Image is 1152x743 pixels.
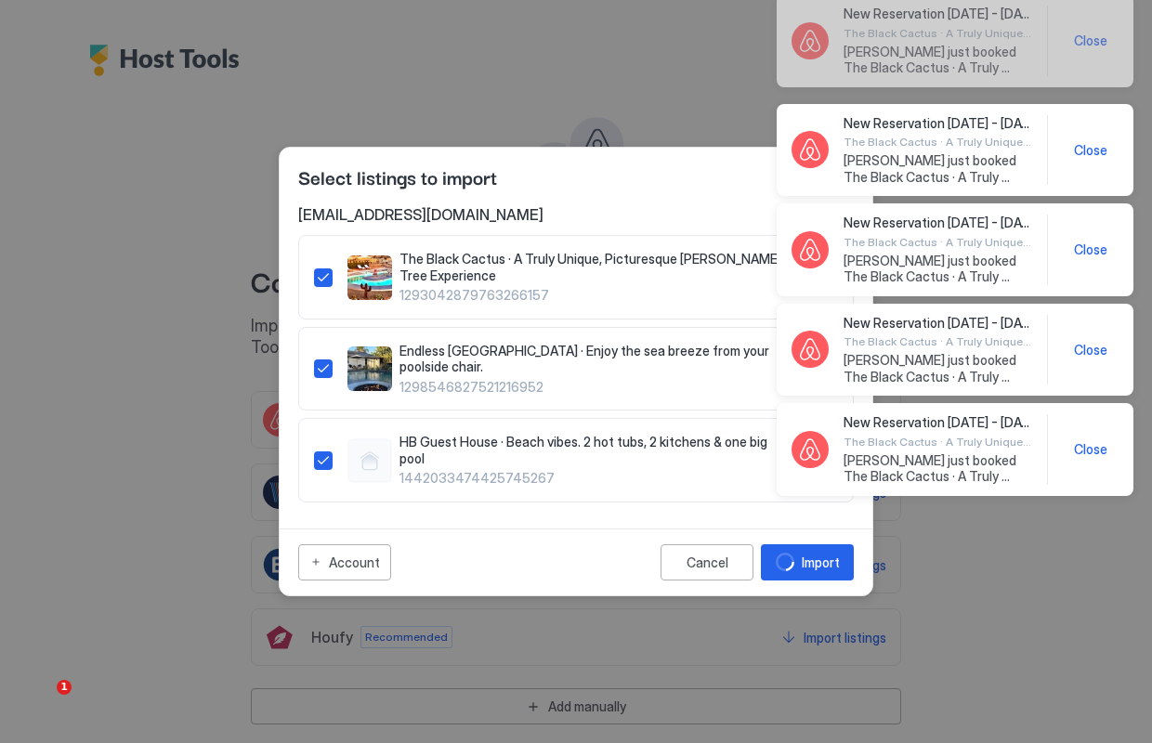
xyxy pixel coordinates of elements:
span: 1442033474425745267 [399,470,784,487]
div: Import [802,553,840,572]
span: [PERSON_NAME] just booked The Black Cactus · A Truly Unique, Picturesque [PERSON_NAME] Tree Exper... [844,253,1032,285]
span: The Black Cactus · A Truly Unique, Picturesque [PERSON_NAME] Tree Experience [844,26,1032,40]
div: loading [776,553,794,571]
span: 1 [57,680,72,695]
div: Airbnb [792,331,829,368]
span: [PERSON_NAME] just booked The Black Cactus · A Truly Unique, Picturesque [PERSON_NAME] Tree Exper... [844,452,1032,485]
span: New Reservation [DATE] - [DATE] [844,215,1032,231]
div: Account [329,553,380,572]
iframe: Intercom live chat [19,680,63,724]
span: Select listings to import [298,163,497,190]
div: 1442033474425745267 [314,434,838,487]
button: loadingImport [761,544,854,580]
div: 1293042879763266157 [314,251,838,304]
span: [PERSON_NAME] just booked The Black Cactus · A Truly Unique, Picturesque [PERSON_NAME] Tree Exper... [844,152,1032,185]
span: Close [1074,342,1107,358]
span: 1293042879763266157 [399,287,784,304]
span: [EMAIL_ADDRESS][DOMAIN_NAME] [298,205,854,224]
span: Endless [GEOGRAPHIC_DATA] · Enjoy the sea breeze from your poolside chair. [399,343,784,375]
span: HB Guest House · Beach vibes. 2 hot tubs, 2 kitchens & one big pool [399,434,784,466]
span: The Black Cactus · A Truly Unique, Picturesque [PERSON_NAME] Tree Experience [844,334,1032,348]
span: [PERSON_NAME] just booked The Black Cactus · A Truly Unique, Picturesque [PERSON_NAME] Tree Exper... [844,352,1032,385]
span: Close [1074,33,1107,49]
span: The Black Cactus · A Truly Unique, Picturesque [PERSON_NAME] Tree Experience [844,435,1032,449]
div: 1298546827521216952 [314,343,838,396]
div: Airbnb [792,131,829,168]
span: New Reservation [DATE] - [DATE] [844,115,1032,132]
div: Cancel [687,554,728,570]
div: Airbnb [792,431,829,468]
span: 1298546827521216952 [399,379,784,396]
button: Account [298,544,391,580]
span: Close [1074,441,1107,458]
span: New Reservation [DATE] - [DATE] [844,414,1032,431]
button: Cancel [661,544,753,580]
span: The Black Cactus · A Truly Unique, Picturesque [PERSON_NAME] Tree Experience [844,135,1032,149]
span: New Reservation [DATE] - [DATE] [844,6,1032,22]
div: Airbnb [792,22,829,59]
div: listing image [347,255,392,300]
div: listing image [347,346,392,391]
span: Close [1074,241,1107,258]
span: [PERSON_NAME] just booked The Black Cactus · A Truly Unique, Picturesque [PERSON_NAME] Tree Exper... [844,44,1032,76]
span: Close [1074,142,1107,159]
span: The Black Cactus · A Truly Unique, Picturesque [PERSON_NAME] Tree Experience [844,235,1032,249]
span: New Reservation [DATE] - [DATE] [844,315,1032,332]
div: Airbnb [792,231,829,268]
span: The Black Cactus · A Truly Unique, Picturesque [PERSON_NAME] Tree Experience [399,251,784,283]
